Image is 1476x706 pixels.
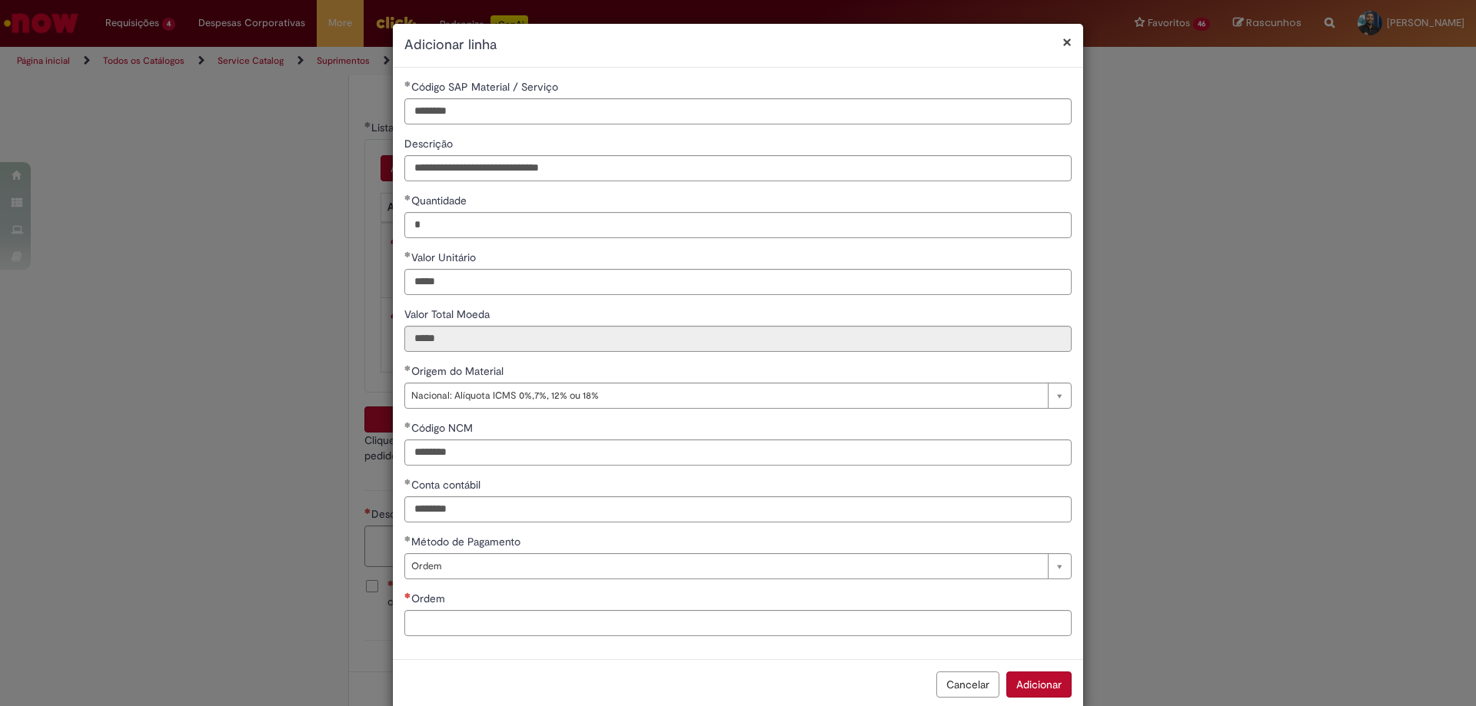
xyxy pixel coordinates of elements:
[411,383,1040,408] span: Nacional: Alíquota ICMS 0%,7%, 12% ou 18%
[404,212,1072,238] input: Quantidade
[411,421,476,435] span: Código NCM
[404,610,1072,636] input: Ordem
[404,422,411,428] span: Obrigatório Preenchido
[404,251,411,257] span: Obrigatório Preenchido
[404,535,411,542] span: Obrigatório Preenchido
[404,81,411,87] span: Obrigatório Preenchido
[411,592,448,605] span: Ordem
[936,671,999,698] button: Cancelar
[411,250,479,264] span: Valor Unitário
[411,194,470,207] span: Quantidade
[411,554,1040,578] span: Ordem
[1062,34,1072,50] button: Fechar modal
[404,35,1072,55] h2: Adicionar linha
[404,98,1072,124] input: Código SAP Material / Serviço
[1006,671,1072,698] button: Adicionar
[404,137,456,151] span: Descrição
[411,535,524,549] span: Método de Pagamento
[404,194,411,201] span: Obrigatório Preenchido
[404,365,411,371] span: Obrigatório Preenchido
[404,307,493,321] span: Somente leitura - Valor Total Moeda
[404,479,411,485] span: Obrigatório Preenchido
[404,439,1072,466] input: Código NCM
[411,478,484,492] span: Conta contábil
[404,326,1072,352] input: Valor Total Moeda
[404,592,411,598] span: Necessários
[404,269,1072,295] input: Valor Unitário
[404,155,1072,181] input: Descrição
[404,496,1072,522] input: Conta contábil
[411,364,507,378] span: Origem do Material
[411,80,561,94] span: Código SAP Material / Serviço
